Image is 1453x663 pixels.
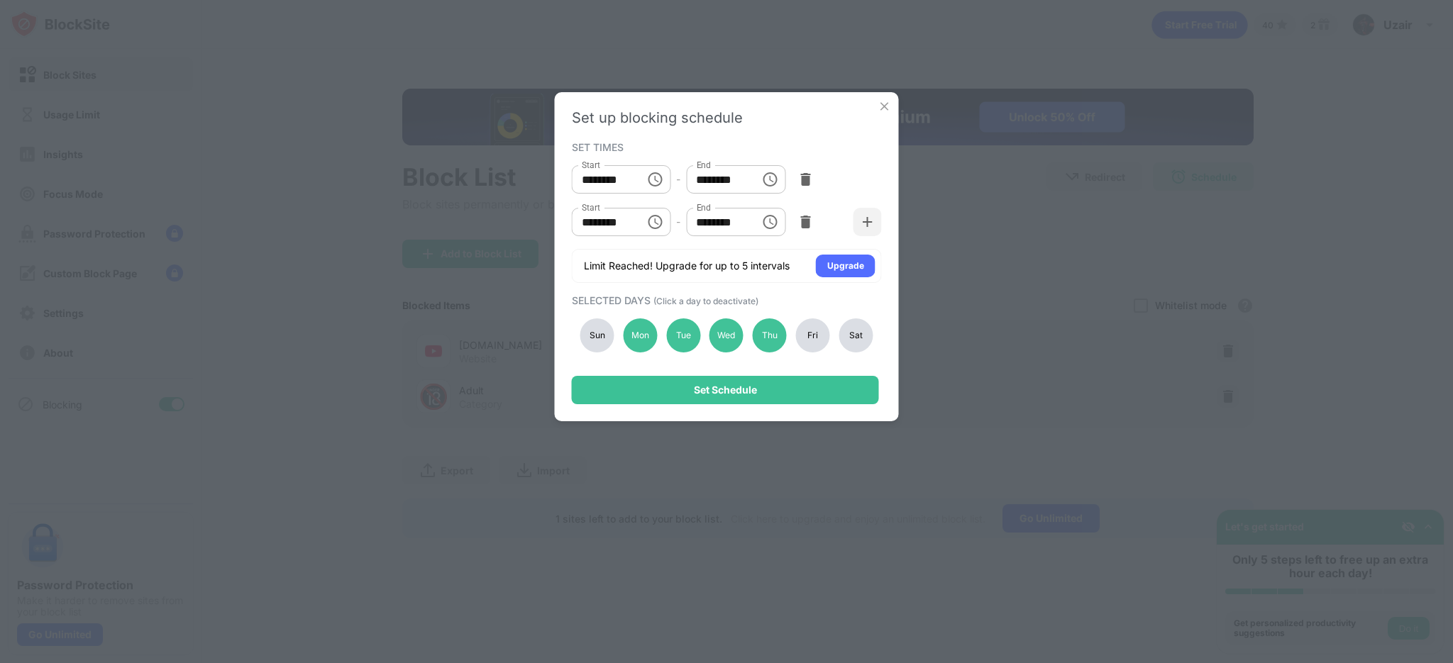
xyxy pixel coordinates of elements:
div: Fri [796,318,830,352]
div: Sun [580,318,614,352]
div: SET TIMES [572,141,878,152]
div: - [676,214,680,230]
label: Start [582,159,600,171]
button: Choose time, selected time is 6:00 PM [641,208,669,236]
div: Thu [753,318,787,352]
button: Choose time, selected time is 9:00 PM [756,208,784,236]
div: Tue [666,318,700,352]
button: Choose time, selected time is 4:00 PM [756,165,784,194]
span: (Click a day to deactivate) [653,296,758,306]
div: Sat [839,318,873,352]
button: Choose time, selected time is 3:00 PM [641,165,669,194]
label: Start [582,201,600,213]
div: Limit Reached! Upgrade for up to 5 intervals [584,259,790,273]
div: Upgrade [827,259,864,273]
label: End [696,201,711,213]
div: Mon [623,318,657,352]
div: Set up blocking schedule [572,109,882,126]
div: - [676,172,680,187]
div: SELECTED DAYS [572,294,878,306]
div: Wed [709,318,744,352]
div: Set Schedule [694,384,757,396]
label: End [696,159,711,171]
img: x-button.svg [878,99,892,113]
